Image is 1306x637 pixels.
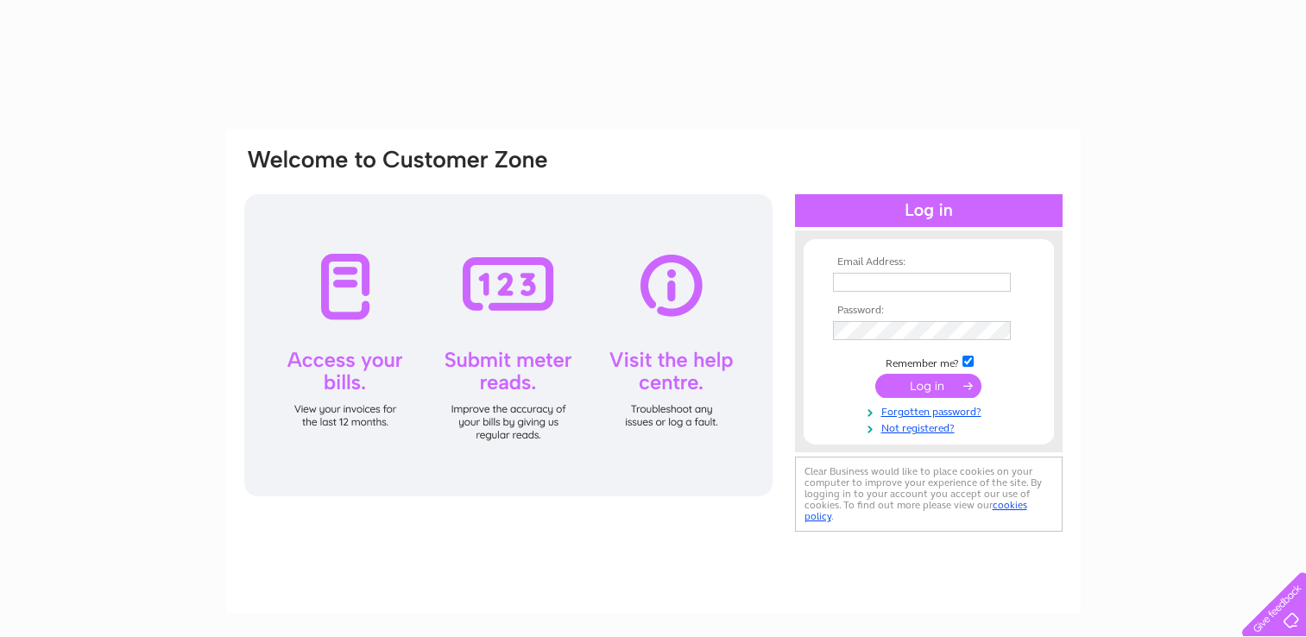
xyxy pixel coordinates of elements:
div: Clear Business would like to place cookies on your computer to improve your experience of the sit... [795,457,1063,532]
input: Submit [875,374,981,398]
a: Forgotten password? [833,402,1029,419]
td: Remember me? [829,353,1029,370]
th: Email Address: [829,256,1029,268]
th: Password: [829,305,1029,317]
a: Not registered? [833,419,1029,435]
a: cookies policy [804,499,1027,522]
